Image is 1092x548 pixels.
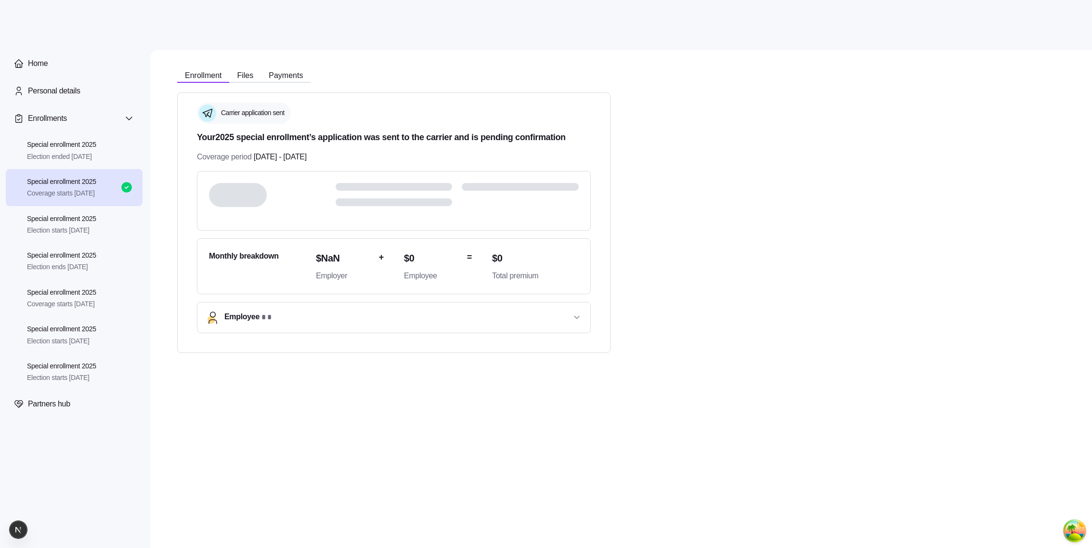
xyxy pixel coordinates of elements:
[197,151,307,163] span: Coverage period
[404,250,459,266] span: $0
[27,287,96,297] span: Special enrollment 2025
[197,302,590,333] button: Employee* *
[269,72,303,79] span: Payments
[27,262,96,272] span: Election ends [DATE]
[27,361,96,371] span: Special enrollment 2025
[492,270,579,282] span: Total premium
[224,311,272,324] span: Employee
[27,225,96,235] span: Election starts [DATE]
[197,131,591,144] h1: Your 2025 special enrollment ’s application was sent to the carrier and is pending confirmation
[27,177,96,186] span: Special enrollment 2025
[467,250,472,264] span: =
[316,250,371,266] span: $NaN
[254,151,307,163] span: [DATE] - [DATE]
[27,140,96,149] span: Special enrollment 2025
[27,152,96,161] span: Election ended [DATE]
[27,336,96,346] span: Election starts [DATE]
[185,72,221,79] span: Enrollment
[27,373,96,382] span: Election starts [DATE]
[316,270,371,282] span: Employer
[28,85,80,97] span: Personal details
[379,250,384,264] span: +
[27,324,96,334] span: Special enrollment 2025
[27,250,96,260] span: Special enrollment 2025
[492,250,579,266] span: $0
[27,214,96,223] span: Special enrollment 2025
[28,58,48,70] span: Home
[237,72,253,79] span: Files
[218,108,285,117] span: Carrier application sent
[28,113,67,125] span: Enrollments
[1065,521,1084,540] button: Open Tanstack query devtools
[27,188,96,198] span: Coverage starts [DATE]
[209,250,279,262] span: Monthly breakdown
[404,270,459,282] span: Employee
[27,299,96,309] span: Coverage starts [DATE]
[28,398,70,410] span: Partners hub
